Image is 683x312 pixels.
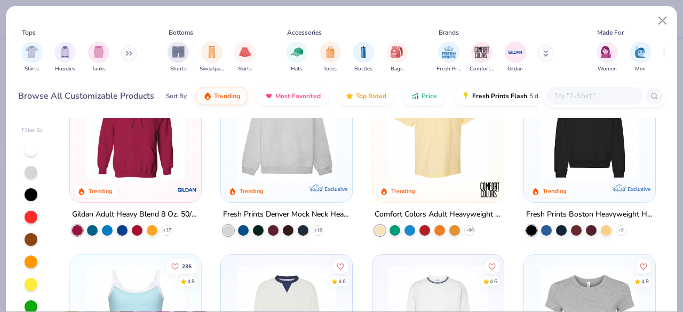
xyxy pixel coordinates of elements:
div: filter for Shorts [168,42,189,73]
button: filter button [286,42,307,73]
div: filter for Bags [386,42,408,73]
span: Trending [214,92,240,100]
img: Totes Image [324,46,336,58]
button: filter button [597,42,618,73]
div: Bottoms [169,28,193,37]
span: Tanks [92,65,106,73]
div: filter for Hats [286,42,307,73]
div: filter for Bottles [353,42,374,73]
img: TopRated.gif [345,92,354,100]
img: Hoodies Image [59,46,71,58]
span: Most Favorited [275,92,321,100]
img: Hats Image [291,46,303,58]
span: Comfort Colors [470,65,494,73]
img: Shirts Image [26,46,38,58]
img: Tanks Image [93,46,105,58]
span: 5 day delivery [529,90,569,102]
div: Sort By [166,91,187,101]
div: filter for Sweatpants [200,42,224,73]
img: trending.gif [203,92,212,100]
button: filter button [320,42,341,73]
span: Sweatpants [200,65,224,73]
span: Totes [323,65,337,73]
button: filter button [21,42,43,73]
img: Sweatpants Image [206,46,218,58]
img: Bottles Image [358,46,369,58]
button: Most Favorited [257,87,329,105]
button: filter button [54,42,76,73]
img: Comfort Colors Image [474,44,490,60]
input: Try "T-Shirt" [553,90,636,102]
img: Gildan Image [507,44,523,60]
button: filter button [168,42,189,73]
div: filter for Men [630,42,651,73]
button: filter button [386,42,408,73]
span: Hats [291,65,303,73]
button: Top Rated [337,87,394,105]
div: filter for Comfort Colors [470,42,494,73]
span: Top Rated [356,92,386,100]
img: Men Image [634,46,646,58]
span: Fresh Prints Flash [472,92,527,100]
span: Women [598,65,617,73]
div: Brands [439,28,459,37]
div: filter for Women [597,42,618,73]
button: Fresh Prints Flash5 day delivery [454,87,577,105]
button: filter button [234,42,256,73]
img: most_fav.gif [265,92,273,100]
span: Shirts [25,65,39,73]
button: filter button [630,42,651,73]
span: Fresh Prints [436,65,461,73]
div: Browse All Customizable Products [18,90,154,102]
button: filter button [470,42,494,73]
button: filter button [436,42,461,73]
span: Shorts [170,65,187,73]
div: Filter By [22,126,43,134]
button: filter button [353,42,374,73]
img: flash.gif [462,92,470,100]
div: filter for Shirts [21,42,43,73]
div: filter for Tanks [88,42,109,73]
img: Fresh Prints Image [441,44,457,60]
span: Skirts [238,65,252,73]
div: Tops [22,28,36,37]
div: filter for Totes [320,42,341,73]
div: filter for Skirts [234,42,256,73]
img: Shorts Image [172,46,185,58]
button: filter button [505,42,526,73]
img: Bags Image [391,46,402,58]
div: Accessories [287,28,322,37]
div: filter for Hoodies [54,42,76,73]
button: Trending [195,87,248,105]
button: Price [403,87,445,105]
img: Women Image [601,46,613,58]
span: Price [422,92,437,100]
span: Gildan [507,65,523,73]
div: filter for Gildan [505,42,526,73]
button: filter button [88,42,109,73]
span: Bottles [354,65,372,73]
span: Hoodies [55,65,75,73]
div: Made For [597,28,624,37]
span: Bags [391,65,403,73]
button: Close [653,11,673,31]
img: Skirts Image [239,46,251,58]
div: filter for Fresh Prints [436,42,461,73]
button: filter button [200,42,224,73]
span: Men [635,65,646,73]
